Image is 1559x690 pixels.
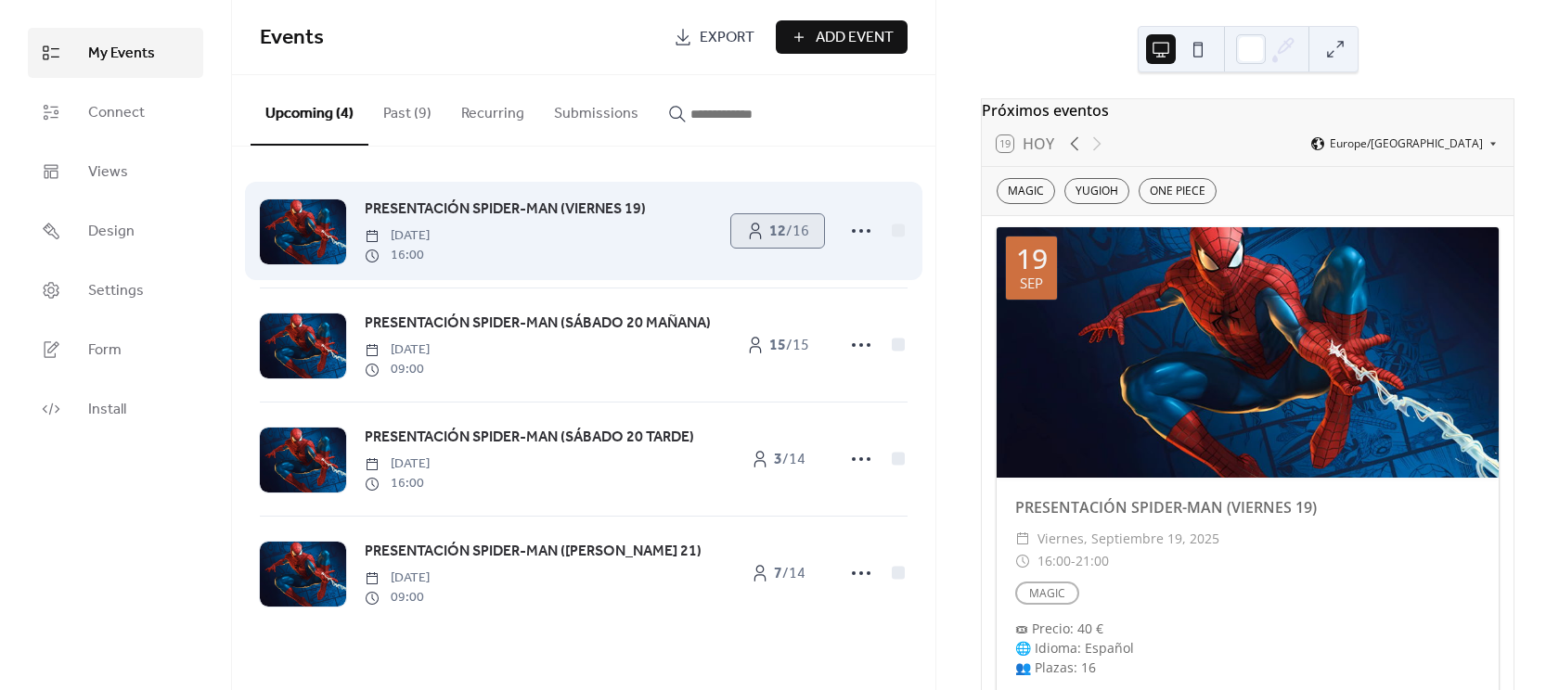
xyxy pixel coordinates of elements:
span: Export [700,27,754,49]
div: YUGIOH [1064,178,1129,204]
a: My Events [28,28,203,78]
span: PRESENTACIÓN SPIDER-MAN ([PERSON_NAME] 21) [365,541,702,563]
a: Connect [28,87,203,137]
b: 15 [769,331,786,360]
div: 19 [1016,245,1048,273]
b: 7 [774,559,782,588]
span: 16:00 [1037,550,1071,572]
span: My Events [88,43,155,65]
span: PRESENTACIÓN SPIDER-MAN (SÁBADO 20 MAÑANA) [365,313,711,335]
span: 16:00 [365,474,430,493]
button: Recurring [446,75,539,144]
span: Events [260,18,324,58]
button: Past (9) [368,75,446,144]
a: PRESENTACIÓN SPIDER-MAN ([PERSON_NAME] 21) [365,540,702,564]
span: Views [88,161,128,184]
span: [DATE] [365,226,430,246]
span: viernes, septiembre 19, 2025 [1037,528,1219,550]
a: Settings [28,265,203,315]
button: Upcoming (4) [251,75,368,146]
span: [DATE] [365,340,430,360]
span: [DATE] [365,454,430,474]
span: Form [88,339,122,362]
span: PRESENTACIÓN SPIDER-MAN (VIERNES 19) [365,198,646,221]
span: PRESENTACIÓN SPIDER-MAN (SÁBADO 20 TARDE) [365,427,694,449]
span: / 14 [774,449,805,471]
span: Settings [88,280,144,302]
span: [DATE] [365,569,430,588]
span: 21:00 [1076,550,1109,572]
div: Próximos eventos [982,99,1514,121]
a: Design [28,206,203,256]
a: 12/16 [731,214,824,248]
span: / 14 [774,563,805,585]
span: - [1071,550,1076,572]
a: Views [28,147,203,197]
button: Add Event [776,20,908,54]
a: Install [28,384,203,434]
a: Export [660,20,768,54]
div: ONE PIECE [1139,178,1217,204]
span: Design [88,221,135,243]
a: 15/15 [731,328,824,362]
span: / 16 [769,221,809,243]
div: MAGIC [997,178,1055,204]
div: sep [1020,276,1043,290]
div: ​ [1015,528,1030,550]
button: Submissions [539,75,653,144]
a: Form [28,325,203,375]
a: 3/14 [731,442,824,476]
a: PRESENTACIÓN SPIDER-MAN (VIERNES 19) [365,198,646,222]
span: Europe/[GEOGRAPHIC_DATA] [1330,138,1483,149]
b: 12 [769,217,786,246]
span: Connect [88,102,145,124]
span: Add Event [816,27,894,49]
span: 09:00 [365,588,430,607]
div: ​ [1015,550,1030,572]
div: PRESENTACIÓN SPIDER-MAN (VIERNES 19) [997,496,1499,518]
b: 3 [774,445,782,474]
a: PRESENTACIÓN SPIDER-MAN (SÁBADO 20 TARDE) [365,426,694,450]
a: 7/14 [731,556,824,590]
a: PRESENTACIÓN SPIDER-MAN (SÁBADO 20 MAÑANA) [365,312,711,336]
span: / 15 [769,335,809,357]
span: 09:00 [365,360,430,379]
span: 16:00 [365,246,430,265]
span: Install [88,399,126,421]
